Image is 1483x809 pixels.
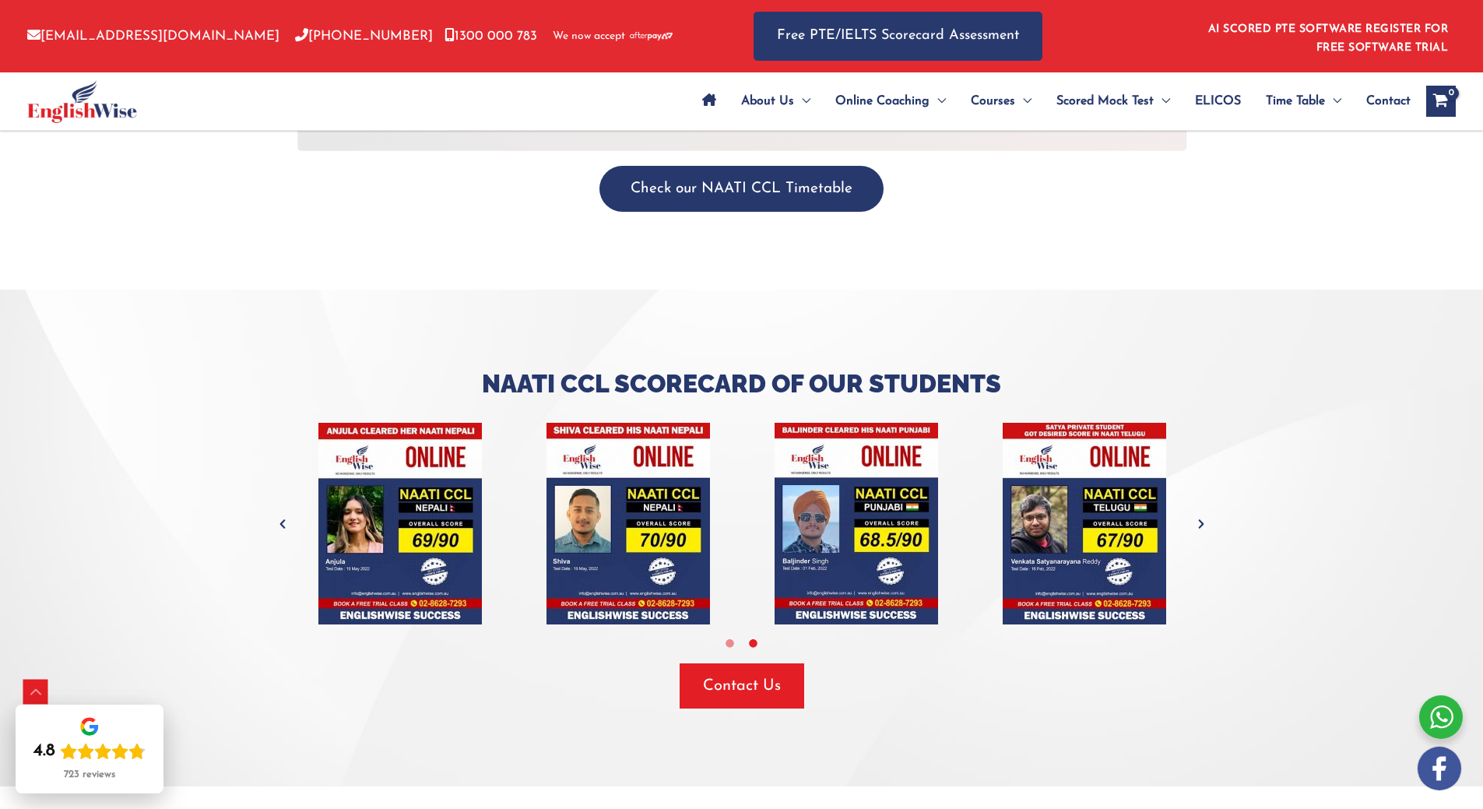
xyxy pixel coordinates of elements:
[275,516,290,532] button: Previous
[1325,74,1341,128] span: Menu Toggle
[1199,11,1456,62] aside: Header Widget 1
[835,74,930,128] span: Online Coaching
[1354,74,1411,128] a: Contact
[295,30,433,43] a: [PHONE_NUMBER]
[741,74,794,128] span: About Us
[27,80,137,123] img: cropped-ew-logo
[930,74,946,128] span: Menu Toggle
[286,368,1197,400] h3: Naati CCL Scorecard of Our Students
[630,32,673,40] img: Afterpay-Logo
[1366,74,1411,128] span: Contact
[599,181,884,196] a: Check our NAATI CCL Timetable
[1183,74,1253,128] a: ELICOS
[27,30,279,43] a: [EMAIL_ADDRESS][DOMAIN_NAME]
[1056,74,1154,128] span: Scored Mock Test
[1418,747,1461,790] img: white-facebook.png
[971,74,1015,128] span: Courses
[754,12,1042,61] a: Free PTE/IELTS Scorecard Assessment
[546,423,710,624] img: naati-scorecard-6
[1253,74,1354,128] a: Time TableMenu Toggle
[1015,74,1031,128] span: Menu Toggle
[823,74,958,128] a: Online CoachingMenu Toggle
[958,74,1044,128] a: CoursesMenu Toggle
[1426,86,1456,117] a: View Shopping Cart, empty
[599,166,884,212] button: Check our NAATI CCL Timetable
[553,29,625,44] span: We now accept
[775,423,938,624] img: naati-scorecard-7
[703,675,781,697] span: Contact Us
[1003,423,1166,624] img: naati-scorecard-8
[1195,74,1241,128] span: ELICOS
[445,30,537,43] a: 1300 000 783
[1266,74,1325,128] span: Time Table
[680,663,804,709] button: Contact Us
[690,74,1411,128] nav: Site Navigation: Main Menu
[1154,74,1170,128] span: Menu Toggle
[1044,74,1183,128] a: Scored Mock TestMenu Toggle
[729,74,823,128] a: About UsMenu Toggle
[64,769,115,781] div: 723 reviews
[318,423,482,624] img: naati-scorecard-5
[33,740,55,762] div: 4.8
[33,740,146,762] div: Rating: 4.8 out of 5
[1208,23,1449,54] a: AI SCORED PTE SOFTWARE REGISTER FOR FREE SOFTWARE TRIAL
[1193,516,1209,532] button: Next
[794,74,810,128] span: Menu Toggle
